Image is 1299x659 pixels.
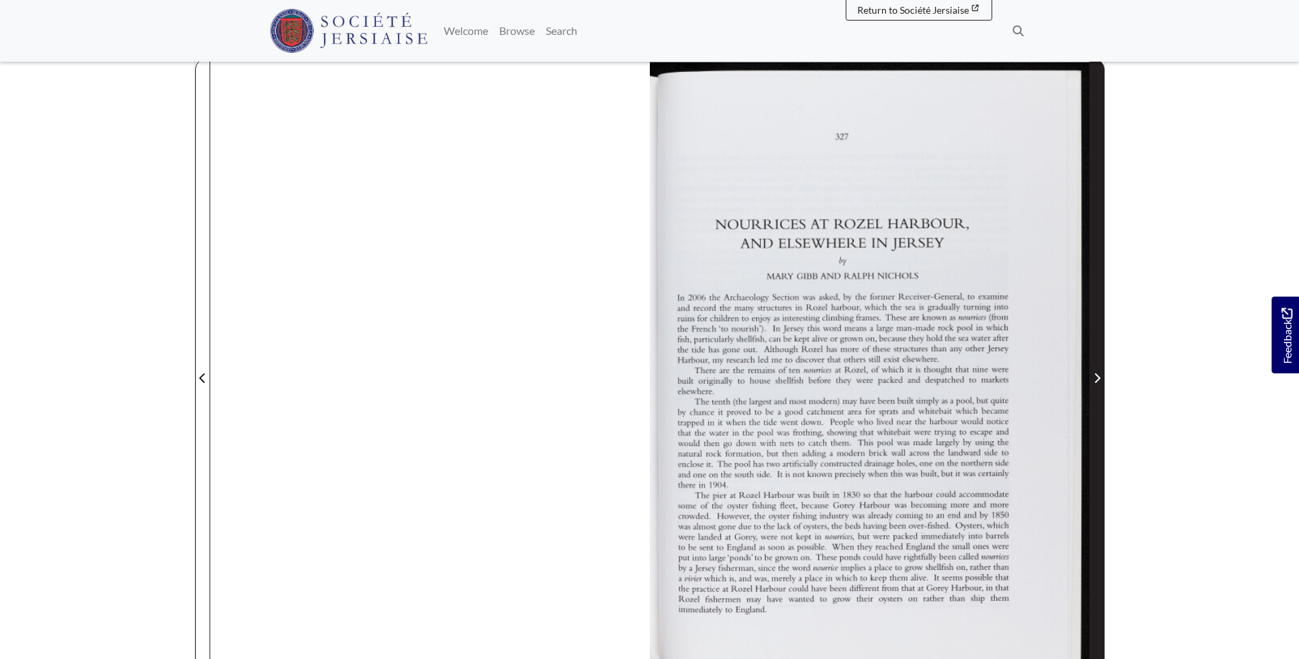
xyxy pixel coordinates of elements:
a: Browse [494,17,540,45]
span: Return to Société Jersiaise [857,4,969,16]
img: Société Jersiaise [270,9,428,53]
span: Feedback [1278,308,1295,363]
a: Would you like to provide feedback? [1272,297,1299,373]
a: Welcome [438,17,494,45]
a: Société Jersiaise logo [270,5,428,56]
a: Search [540,17,583,45]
